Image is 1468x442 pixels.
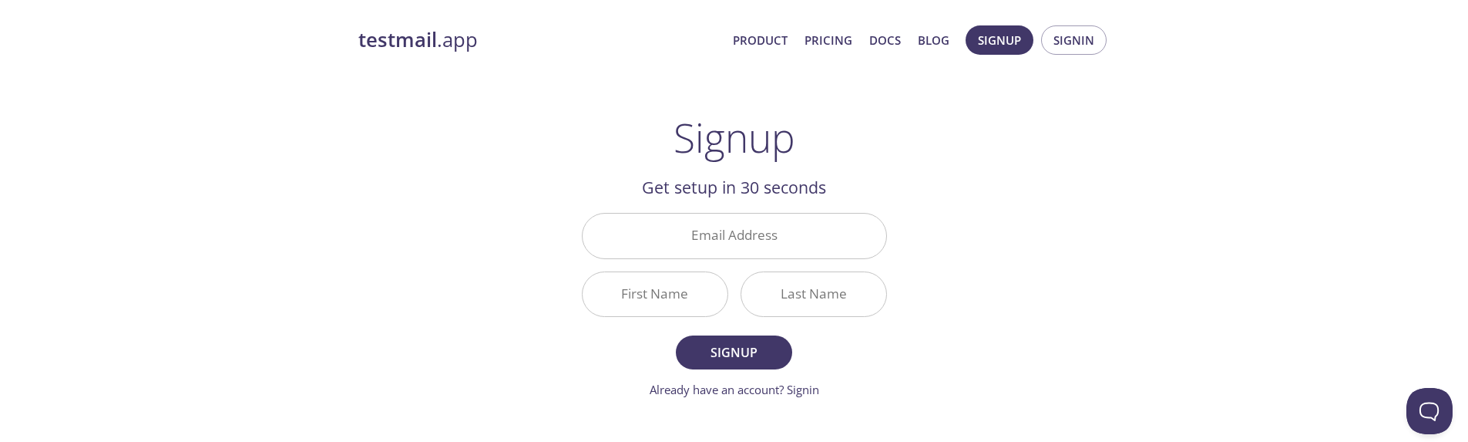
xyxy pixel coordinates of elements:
button: Signup [966,25,1033,55]
a: Docs [869,30,901,50]
button: Signup [676,336,791,369]
iframe: Help Scout Beacon - Open [1406,388,1453,434]
span: Signup [693,342,774,363]
a: Product [733,30,788,50]
strong: testmail [358,26,437,53]
a: testmail.app [358,27,721,53]
a: Blog [918,30,949,50]
h1: Signup [674,114,795,160]
a: Pricing [805,30,852,50]
a: Already have an account? Signin [650,382,819,397]
h2: Get setup in 30 seconds [582,174,887,201]
span: Signin [1053,30,1094,50]
span: Signup [978,30,1021,50]
button: Signin [1041,25,1107,55]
